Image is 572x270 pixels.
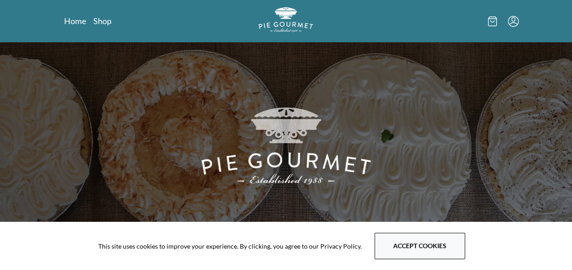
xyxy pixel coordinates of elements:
img: logo [258,7,313,32]
a: Home [64,15,86,26]
button: Menu [508,16,519,27]
a: Shop [93,15,111,26]
span: This site uses cookies to improve your experience. By clicking, you agree to our Privacy Policy. [98,241,362,251]
a: Logo [258,7,313,35]
button: Accept cookies [375,233,465,259]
